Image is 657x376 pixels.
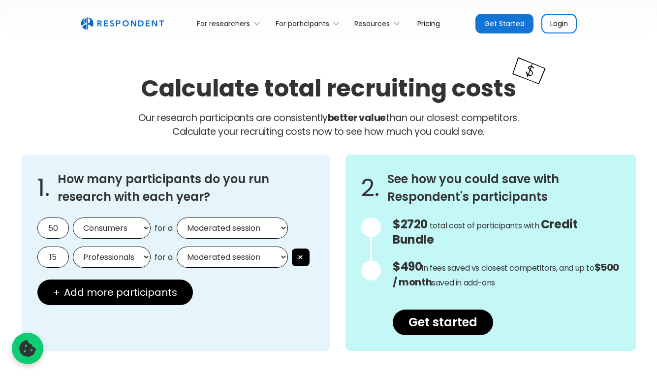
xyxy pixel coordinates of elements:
[276,19,329,29] div: For participants
[292,249,310,266] button: ×
[393,260,619,289] strong: $500 / month
[328,111,386,125] strong: better value
[22,111,636,139] p: Our research participants are consistently than our closest competitors.
[141,72,516,105] h2: Calculate total recruiting costs
[393,260,620,290] p: in fees saved vs closest competitors, and up to saved in add-ons
[191,12,270,35] div: For researchers
[361,183,379,193] span: 2.
[349,12,409,35] div: Resources
[37,183,50,193] span: 1.
[64,287,177,297] span: Add more participants
[430,220,539,231] span: total cost of participants with
[393,216,577,248] span: Credit Bundle
[387,170,620,206] h3: See how you could save with Respondent's participants
[53,287,60,297] span: +
[409,12,448,35] a: Pricing
[270,12,348,35] div: For participants
[393,216,428,232] span: $2720
[81,17,164,30] img: Untitled UI logotext
[155,252,173,262] span: for a
[197,19,250,29] div: For researchers
[393,310,493,335] a: Get started
[37,280,193,305] button: + Add more participants
[541,14,577,33] a: Login
[475,14,533,33] a: Get Started
[354,19,390,29] div: Resources
[155,223,173,233] span: for a
[58,170,314,206] h3: How many participants do you run research with each year?
[393,258,422,275] span: $490
[172,125,485,138] span: Calculate your recruiting costs now to see how much you could save.
[81,17,164,30] a: home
